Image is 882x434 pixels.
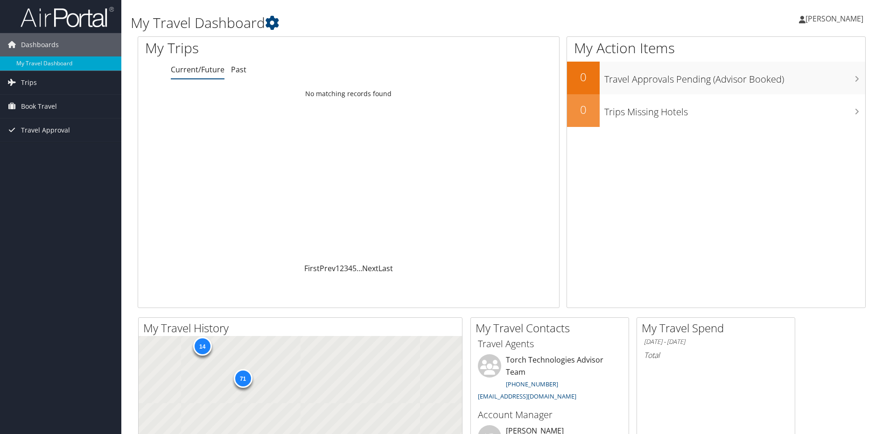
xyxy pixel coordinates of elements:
[344,263,348,273] a: 3
[336,263,340,273] a: 1
[506,380,558,388] a: [PHONE_NUMBER]
[131,13,625,33] h1: My Travel Dashboard
[21,119,70,142] span: Travel Approval
[348,263,352,273] a: 4
[145,38,377,58] h1: My Trips
[362,263,378,273] a: Next
[476,320,629,336] h2: My Travel Contacts
[604,101,865,119] h3: Trips Missing Hotels
[644,350,788,360] h6: Total
[478,408,622,421] h3: Account Manager
[567,62,865,94] a: 0Travel Approvals Pending (Advisor Booked)
[143,320,462,336] h2: My Travel History
[567,69,600,85] h2: 0
[473,354,626,404] li: Torch Technologies Advisor Team
[567,38,865,58] h1: My Action Items
[567,102,600,118] h2: 0
[171,64,224,75] a: Current/Future
[567,94,865,127] a: 0Trips Missing Hotels
[193,337,211,356] div: 14
[138,85,559,102] td: No matching records found
[604,68,865,86] h3: Travel Approvals Pending (Advisor Booked)
[478,337,622,350] h3: Travel Agents
[799,5,873,33] a: [PERSON_NAME]
[320,263,336,273] a: Prev
[352,263,357,273] a: 5
[378,263,393,273] a: Last
[21,71,37,94] span: Trips
[478,392,576,400] a: [EMAIL_ADDRESS][DOMAIN_NAME]
[233,369,252,388] div: 71
[644,337,788,346] h6: [DATE] - [DATE]
[357,263,362,273] span: …
[642,320,795,336] h2: My Travel Spend
[340,263,344,273] a: 2
[304,263,320,273] a: First
[805,14,863,24] span: [PERSON_NAME]
[21,95,57,118] span: Book Travel
[21,6,114,28] img: airportal-logo.png
[21,33,59,56] span: Dashboards
[231,64,246,75] a: Past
